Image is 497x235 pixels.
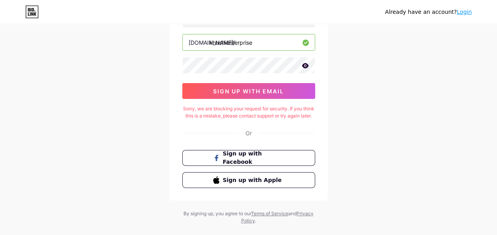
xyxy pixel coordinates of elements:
[385,8,472,16] div: Already have an account?
[223,176,284,184] span: Sign up with Apple
[182,105,315,119] div: Sorry, we are blocking your request for security. If you think this is a mistake, please contact ...
[246,129,252,137] div: Or
[189,38,235,47] div: [DOMAIN_NAME]/
[183,34,315,50] input: username
[182,150,315,166] button: Sign up with Facebook
[223,150,284,166] span: Sign up with Facebook
[181,210,316,224] div: By signing up, you agree to our and .
[182,83,315,99] button: sign up with email
[182,172,315,188] button: Sign up with Apple
[251,210,288,216] a: Terms of Service
[213,88,284,95] span: sign up with email
[457,9,472,15] a: Login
